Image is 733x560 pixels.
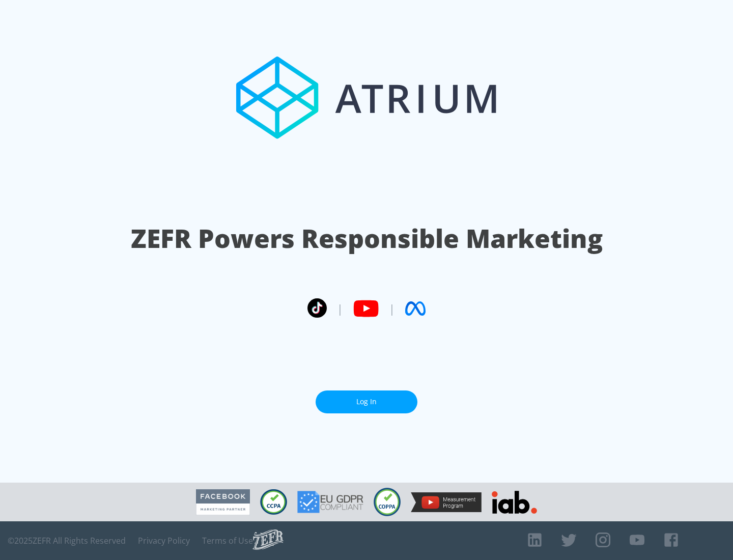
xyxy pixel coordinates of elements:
img: CCPA Compliant [260,489,287,515]
h1: ZEFR Powers Responsible Marketing [131,221,603,256]
img: IAB [492,491,537,514]
span: | [389,301,395,316]
span: © 2025 ZEFR All Rights Reserved [8,536,126,546]
span: | [337,301,343,316]
a: Log In [316,390,417,413]
a: Terms of Use [202,536,253,546]
a: Privacy Policy [138,536,190,546]
img: Facebook Marketing Partner [196,489,250,515]
img: YouTube Measurement Program [411,492,482,512]
img: COPPA Compliant [374,488,401,516]
img: GDPR Compliant [297,491,363,513]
